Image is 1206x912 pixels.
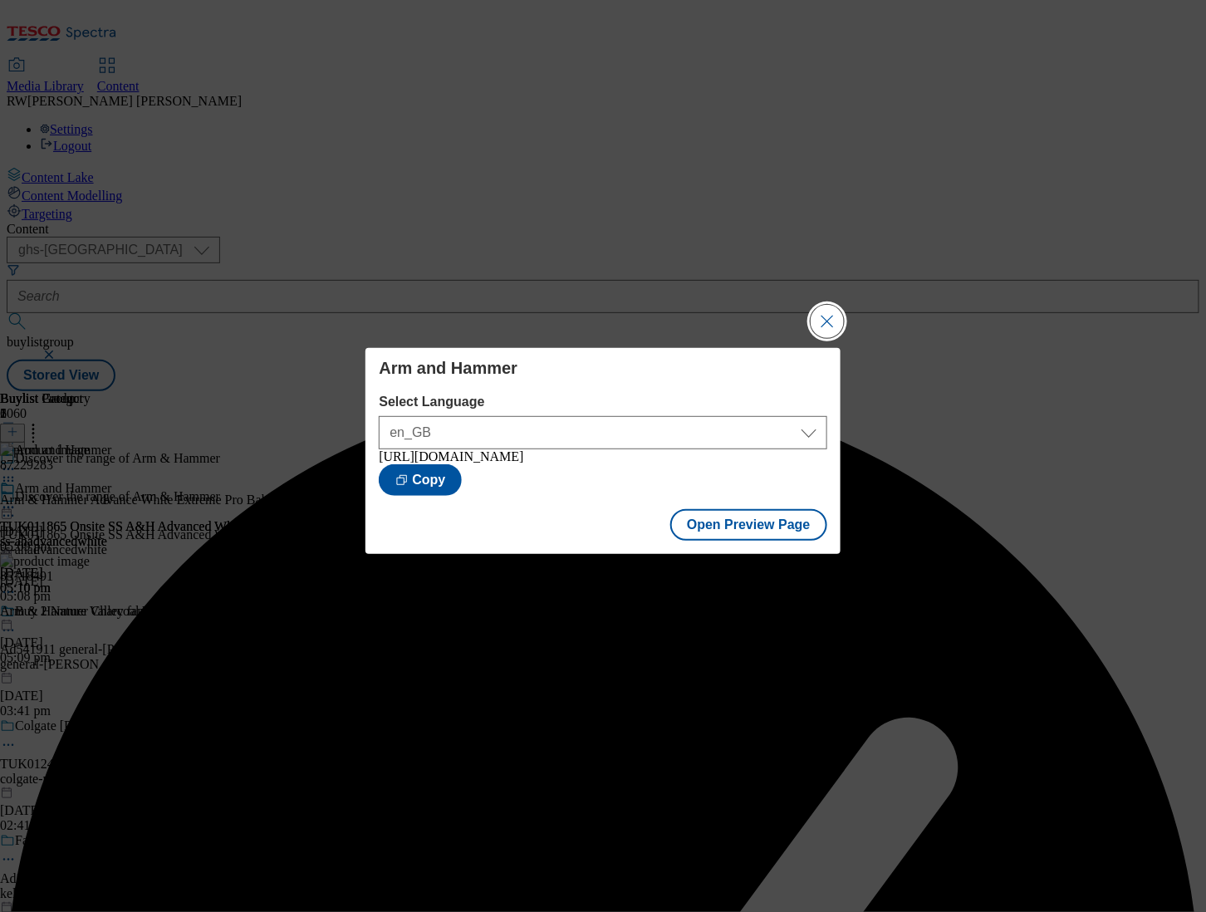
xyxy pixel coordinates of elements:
button: Close Modal [811,305,844,338]
h4: Arm and Hammer [379,358,826,378]
label: Select Language [379,395,826,409]
div: Modal [365,348,840,554]
button: Open Preview Page [670,509,827,541]
div: [URL][DOMAIN_NAME] [379,449,826,464]
button: Copy [379,464,462,496]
